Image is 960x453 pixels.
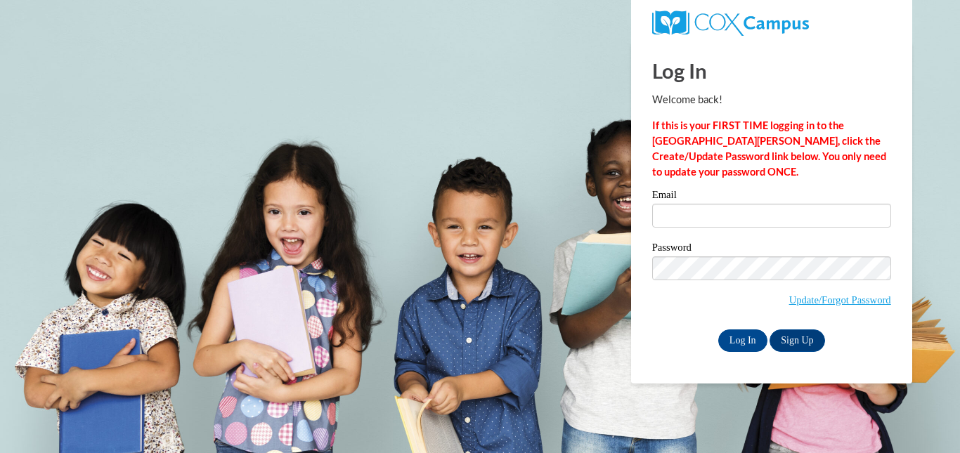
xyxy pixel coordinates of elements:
[652,119,886,178] strong: If this is your FIRST TIME logging in to the [GEOGRAPHIC_DATA][PERSON_NAME], click the Create/Upd...
[789,294,891,306] a: Update/Forgot Password
[652,92,891,107] p: Welcome back!
[652,16,809,28] a: COX Campus
[770,329,824,352] a: Sign Up
[652,242,891,256] label: Password
[652,190,891,204] label: Email
[718,329,767,352] input: Log In
[652,56,891,85] h1: Log In
[652,11,809,36] img: COX Campus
